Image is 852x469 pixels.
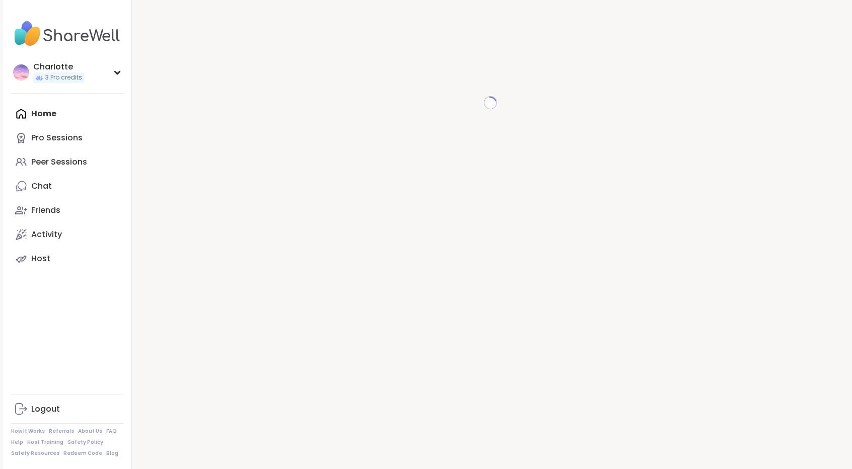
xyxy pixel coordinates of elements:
div: Logout [31,404,60,415]
a: Blog [106,450,118,457]
a: Redeem Code [63,450,102,457]
a: Help [11,439,23,446]
a: Safety Policy [67,439,103,446]
a: How It Works [11,428,45,435]
div: Pro Sessions [31,132,83,143]
img: CharIotte [13,64,29,81]
span: 3 Pro credits [45,73,82,82]
a: FAQ [106,428,117,435]
a: Activity [11,222,123,247]
div: Host [31,253,50,264]
a: Host Training [27,439,63,446]
a: Safety Resources [11,450,59,457]
a: Peer Sessions [11,150,123,174]
img: ShareWell Nav Logo [11,16,123,51]
div: Activity [31,229,62,240]
div: Friends [31,205,60,216]
a: Chat [11,174,123,198]
a: Friends [11,198,123,222]
a: Referrals [49,428,74,435]
div: Peer Sessions [31,157,87,168]
a: Pro Sessions [11,126,123,150]
a: Host [11,247,123,271]
div: Chat [31,181,52,192]
a: About Us [78,428,102,435]
a: Logout [11,397,123,421]
div: CharIotte [33,61,84,72]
